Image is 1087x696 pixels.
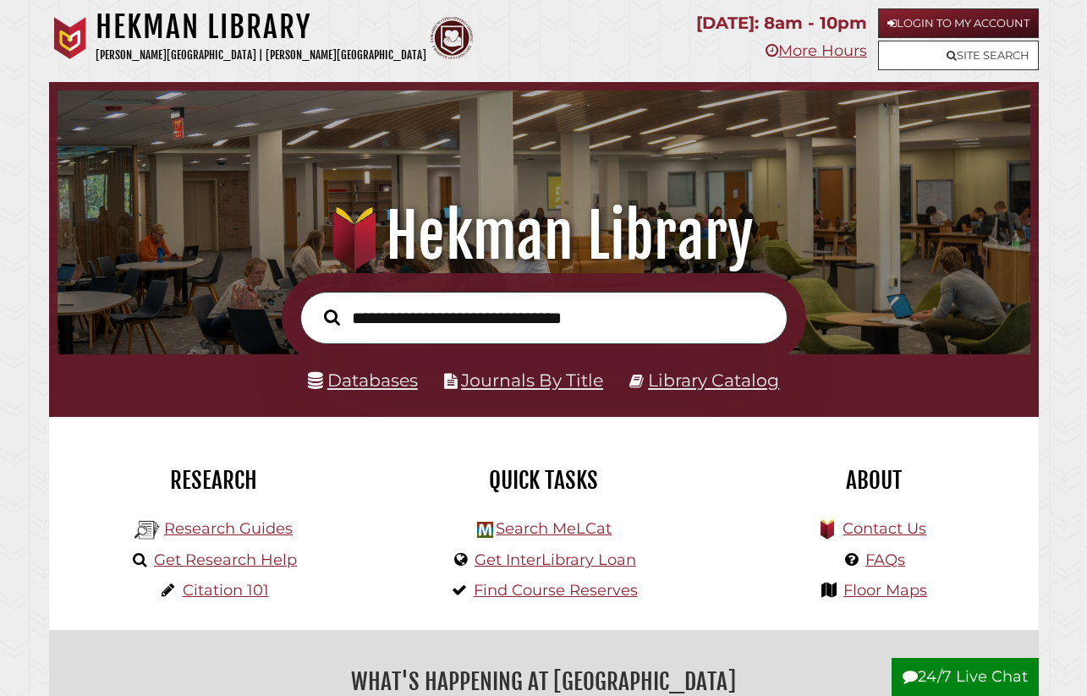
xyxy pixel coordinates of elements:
i: Search [324,309,340,326]
img: Calvin University [49,17,91,59]
a: Search MeLCat [496,519,612,538]
img: Calvin Theological Seminary [431,17,473,59]
a: Library Catalog [648,370,779,391]
a: Floor Maps [843,581,927,600]
h1: Hekman Library [74,199,1013,273]
img: Hekman Library Logo [477,522,493,538]
a: Find Course Reserves [474,581,638,600]
img: Hekman Library Logo [135,518,160,543]
a: Get InterLibrary Loan [475,551,636,569]
p: [PERSON_NAME][GEOGRAPHIC_DATA] | [PERSON_NAME][GEOGRAPHIC_DATA] [96,46,426,65]
a: Journals By Title [461,370,603,391]
a: Login to My Account [878,8,1039,38]
a: FAQs [865,551,905,569]
a: More Hours [766,41,867,60]
h2: Quick Tasks [392,466,696,495]
a: Get Research Help [154,551,297,569]
a: Site Search [878,41,1039,70]
h2: Research [62,466,366,495]
h2: About [722,466,1026,495]
a: Contact Us [843,519,926,538]
p: [DATE]: 8am - 10pm [696,8,867,38]
button: Search [316,304,349,329]
a: Databases [308,370,418,391]
a: Citation 101 [183,581,269,600]
h1: Hekman Library [96,8,426,46]
a: Research Guides [164,519,293,538]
